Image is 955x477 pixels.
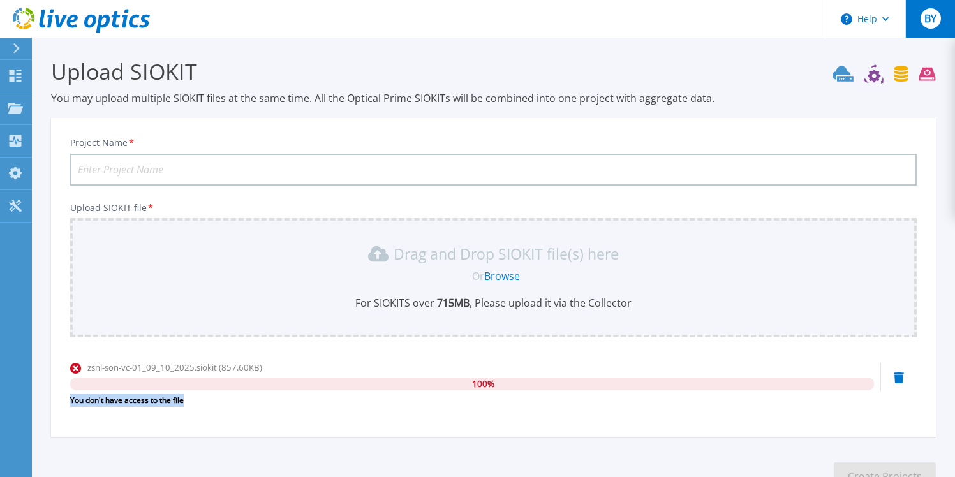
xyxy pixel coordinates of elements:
[394,247,619,260] p: Drag and Drop SIOKIT file(s) here
[434,296,470,310] b: 715 MB
[484,269,520,283] a: Browse
[78,244,909,310] div: Drag and Drop SIOKIT file(s) here OrBrowseFor SIOKITS over 715MB, Please upload it via the Collector
[472,269,484,283] span: Or
[924,13,936,24] span: BY
[70,394,874,407] div: You don't have access to the file
[70,203,917,213] p: Upload SIOKIT file
[78,296,909,310] p: For SIOKITS over , Please upload it via the Collector
[472,378,494,390] span: 100 %
[87,362,262,373] span: zsnl-son-vc-01_09_10_2025.siokit (857.60KB)
[51,91,936,105] p: You may upload multiple SIOKIT files at the same time. All the Optical Prime SIOKITs will be comb...
[70,154,917,186] input: Enter Project Name
[51,57,936,86] h3: Upload SIOKIT
[70,138,135,147] label: Project Name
